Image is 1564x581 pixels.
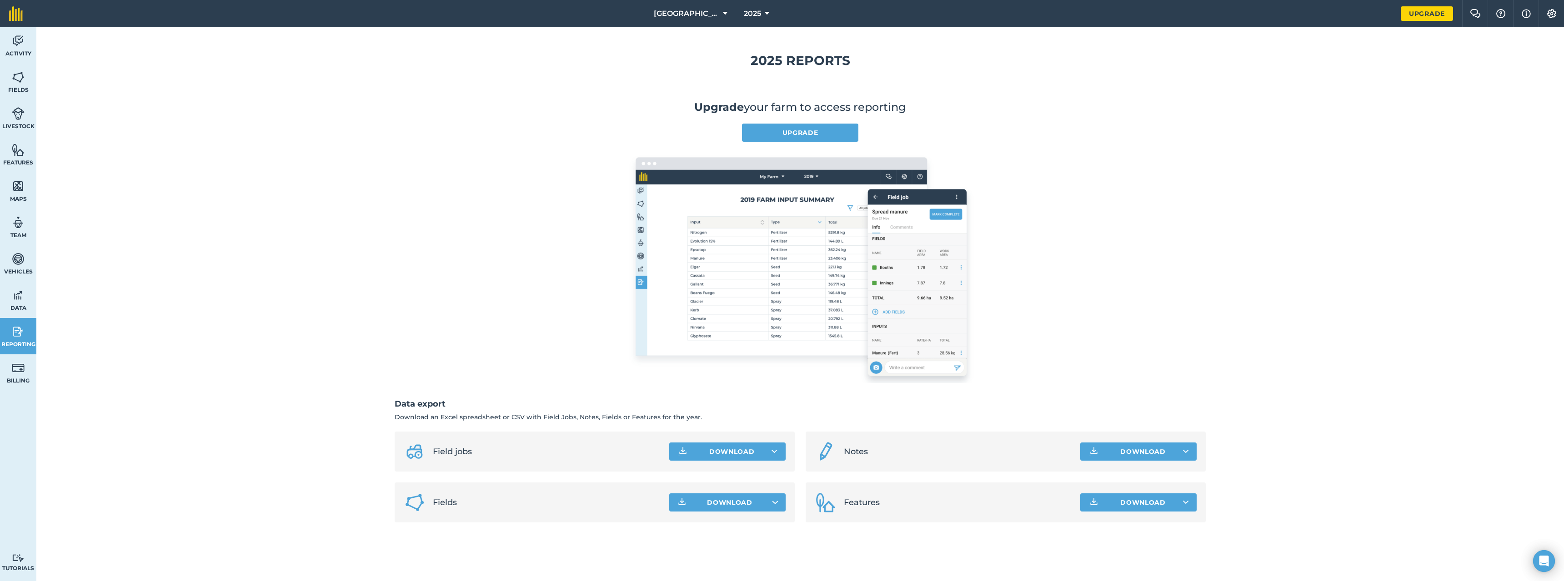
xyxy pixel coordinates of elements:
span: [GEOGRAPHIC_DATA] [654,8,719,19]
img: svg+xml;base64,PHN2ZyB4bWxucz0iaHR0cDovL3d3dy53My5vcmcvMjAwMC9zdmciIHdpZHRoPSI1NiIgaGVpZ2h0PSI2MC... [12,179,25,193]
img: svg+xml;base64,PD94bWwgdmVyc2lvbj0iMS4wIiBlbmNvZGluZz0idXRmLTgiPz4KPCEtLSBHZW5lcmF0b3I6IEFkb2JlIE... [12,554,25,562]
img: Features icon [815,492,837,513]
img: Fields icon [404,492,426,513]
img: Two speech bubbles overlapping with the left bubble in the forefront [1470,9,1481,18]
span: Notes [844,445,1073,458]
img: A question mark icon [1495,9,1506,18]
img: svg+xml;base64,PD94bWwgdmVyc2lvbj0iMS4wIiBlbmNvZGluZz0idXRmLTgiPz4KPCEtLSBHZW5lcmF0b3I6IEFkb2JlIE... [404,441,426,462]
img: svg+xml;base64,PD94bWwgdmVyc2lvbj0iMS4wIiBlbmNvZGluZz0idXRmLTgiPz4KPCEtLSBHZW5lcmF0b3I6IEFkb2JlIE... [815,441,837,462]
span: Features [844,496,1073,509]
img: svg+xml;base64,PHN2ZyB4bWxucz0iaHR0cDovL3d3dy53My5vcmcvMjAwMC9zdmciIHdpZHRoPSI1NiIgaGVpZ2h0PSI2MC... [12,143,25,157]
img: svg+xml;base64,PD94bWwgdmVyc2lvbj0iMS4wIiBlbmNvZGluZz0idXRmLTgiPz4KPCEtLSBHZW5lcmF0b3I6IEFkb2JlIE... [12,288,25,302]
button: Download [1080,442,1197,461]
a: Upgrade [1401,6,1453,21]
img: svg+xml;base64,PD94bWwgdmVyc2lvbj0iMS4wIiBlbmNvZGluZz0idXRmLTgiPz4KPCEtLSBHZW5lcmF0b3I6IEFkb2JlIE... [12,216,25,229]
span: 2025 [744,8,761,19]
p: Download an Excel spreadsheet or CSV with Field Jobs, Notes, Fields or Features for the year. [395,412,1206,422]
div: Open Intercom Messenger [1533,550,1555,572]
img: svg+xml;base64,PHN2ZyB4bWxucz0iaHR0cDovL3d3dy53My5vcmcvMjAwMC9zdmciIHdpZHRoPSIxNyIgaGVpZ2h0PSIxNy... [1522,8,1531,19]
button: Download [1080,493,1197,511]
img: Download icon [1088,497,1099,508]
img: svg+xml;base64,PD94bWwgdmVyc2lvbj0iMS4wIiBlbmNvZGluZz0idXRmLTgiPz4KPCEtLSBHZW5lcmF0b3I6IEFkb2JlIE... [12,252,25,266]
a: Upgrade [694,100,744,114]
img: Download icon [677,446,688,457]
img: svg+xml;base64,PD94bWwgdmVyc2lvbj0iMS4wIiBlbmNvZGluZz0idXRmLTgiPz4KPCEtLSBHZW5lcmF0b3I6IEFkb2JlIE... [12,107,25,120]
button: Download [669,493,786,511]
span: Fields [433,496,662,509]
img: A cog icon [1546,9,1557,18]
p: your farm to access reporting [395,100,1206,114]
h2: Data export [395,397,1206,411]
img: svg+xml;base64,PD94bWwgdmVyc2lvbj0iMS4wIiBlbmNvZGluZz0idXRmLTgiPz4KPCEtLSBHZW5lcmF0b3I6IEFkb2JlIE... [12,34,25,48]
span: Download [707,498,752,507]
img: svg+xml;base64,PD94bWwgdmVyc2lvbj0iMS4wIiBlbmNvZGluZz0idXRmLTgiPz4KPCEtLSBHZW5lcmF0b3I6IEFkb2JlIE... [12,361,25,375]
span: Field jobs [433,445,662,458]
img: fieldmargin Logo [9,6,23,21]
img: svg+xml;base64,PHN2ZyB4bWxucz0iaHR0cDovL3d3dy53My5vcmcvMjAwMC9zdmciIHdpZHRoPSI1NiIgaGVpZ2h0PSI2MC... [12,70,25,84]
img: Download icon [1088,446,1099,457]
img: Screenshot of reporting in fieldmargin [626,151,975,383]
button: Download [669,442,786,461]
img: svg+xml;base64,PD94bWwgdmVyc2lvbj0iMS4wIiBlbmNvZGluZz0idXRmLTgiPz4KPCEtLSBHZW5lcmF0b3I6IEFkb2JlIE... [12,325,25,338]
a: Upgrade [742,124,858,142]
h1: 2025 Reports [51,50,1549,71]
